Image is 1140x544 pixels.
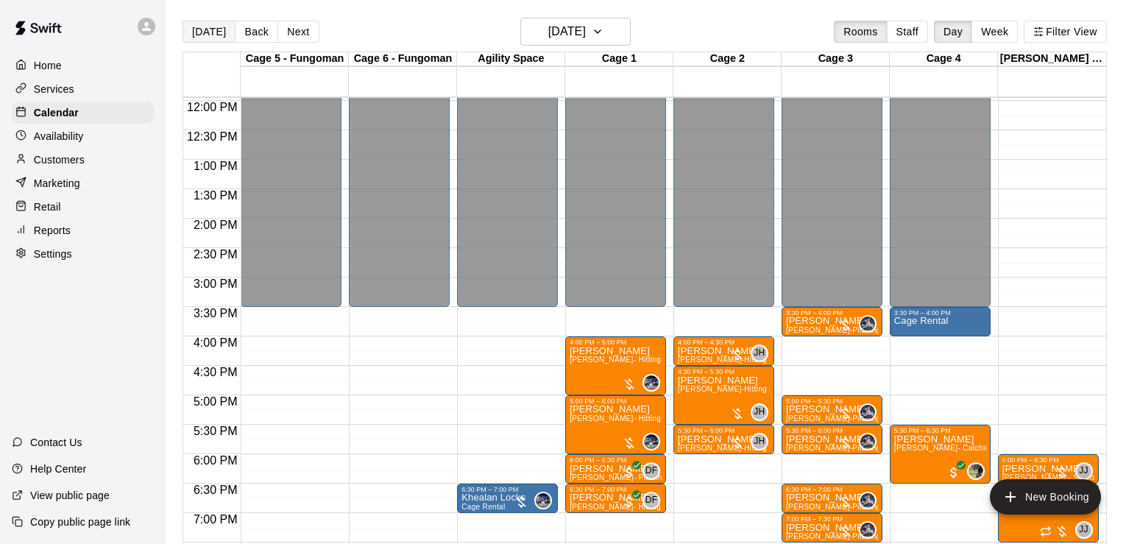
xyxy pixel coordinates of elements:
[12,125,154,147] a: Availability
[1075,521,1093,539] div: Josh Jones
[648,433,660,451] span: Dalton Pyzer
[34,176,80,191] p: Marketing
[12,219,154,241] a: Reports
[12,172,154,194] a: Marketing
[786,398,878,405] div: 5:00 PM – 5:30 PM
[457,52,565,66] div: Agility Space
[859,315,877,333] div: Jake Buchanan
[865,492,877,509] span: Jake Buchanan
[648,374,660,392] span: Dalton Pyzer
[757,403,768,421] span: Jeremy Hazelbaker
[461,486,553,493] div: 6:30 PM – 7:00 PM
[894,444,1025,452] span: [PERSON_NAME]- Catching (60 min)
[190,219,241,231] span: 2:00 PM
[190,307,241,319] span: 3:30 PM
[860,405,875,420] img: Jake Buchanan
[971,21,1018,43] button: Week
[190,189,241,202] span: 1:30 PM
[12,102,154,124] a: Calendar
[12,196,154,218] a: Retail
[754,405,765,420] span: JH
[969,464,983,478] img: Josh Trudeau
[644,375,659,390] img: Dalton Pyzer
[642,374,660,392] div: Dalton Pyzer
[30,462,86,476] p: Help Center
[565,454,666,484] div: 6:00 PM – 6:30 PM: Jacob Sexton
[860,434,875,449] img: Jake Buchanan
[678,368,770,375] div: 4:30 PM – 5:30 PM
[12,54,154,77] div: Home
[865,521,877,539] span: Jake Buchanan
[1081,521,1093,539] span: Josh Jones
[190,454,241,467] span: 6:00 PM
[1075,462,1093,480] div: Josh Jones
[1081,462,1093,480] span: Josh Jones
[782,425,882,454] div: 5:30 PM – 6:00 PM: Brayden Johnson
[34,129,84,144] p: Availability
[34,82,74,96] p: Services
[1024,21,1106,43] button: Filter View
[34,152,85,167] p: Customers
[973,462,985,480] span: Josh Trudeau
[190,425,241,437] span: 5:30 PM
[565,52,673,66] div: Cage 1
[859,521,877,539] div: Jake Buchanan
[782,52,890,66] div: Cage 3
[570,356,692,364] span: [PERSON_NAME]- Hitting (60 Min)
[520,18,631,46] button: [DATE]
[967,462,985,480] div: Josh Trudeau
[190,484,241,496] span: 6:30 PM
[34,247,72,261] p: Settings
[782,307,882,336] div: 3:30 PM – 4:00 PM: Chase MIchalec
[865,403,877,421] span: Jake Buchanan
[642,433,660,451] div: Dalton Pyzer
[782,395,882,425] div: 5:00 PM – 5:30 PM: felix osman
[782,513,882,543] div: 7:00 PM – 7:30 PM: Kohen Murray
[12,78,154,100] a: Services
[859,433,877,451] div: Jake Buchanan
[570,473,698,481] span: [PERSON_NAME]- Pitching (30 Min)
[678,356,798,364] span: [PERSON_NAME]-Hitting (30 min)
[570,456,662,464] div: 6:00 PM – 6:30 PM
[786,486,878,493] div: 6:30 PM – 7:00 PM
[782,484,882,513] div: 6:30 PM – 7:00 PM: Brody Kincanon
[648,462,660,480] span: David Flores
[190,366,241,378] span: 4:30 PM
[645,493,658,508] span: DF
[678,444,798,452] span: [PERSON_NAME]-Hitting (30 min)
[673,425,774,454] div: 5:30 PM – 6:00 PM: Mason Tranel
[642,492,660,509] div: David Flores
[570,486,662,493] div: 6:30 PM – 7:00 PM
[890,307,991,336] div: 3:30 PM – 4:00 PM: Cage Rental
[565,336,666,395] div: 4:00 PM – 5:00 PM: Aiden Rogan
[1040,526,1052,537] span: Recurring event
[786,515,878,523] div: 7:00 PM – 7:30 PM
[673,336,774,366] div: 4:00 PM – 4:30 PM: felix osman
[894,427,986,434] div: 5:30 PM – 6:30 PM
[12,149,154,171] div: Customers
[751,403,768,421] div: Jeremy Hazelbaker
[865,315,877,333] span: Jake Buchanan
[894,309,986,317] div: 3:30 PM – 4:00 PM
[786,503,912,511] span: [PERSON_NAME]-Pitching (30 min)
[190,513,241,526] span: 7:00 PM
[786,309,878,317] div: 3:30 PM – 4:00 PM
[751,345,768,362] div: Jeremy Hazelbaker
[190,336,241,349] span: 4:00 PM
[673,52,782,66] div: Cage 2
[757,433,768,451] span: Jeremy Hazelbaker
[1002,456,1094,464] div: 6:00 PM – 6:30 PM
[570,398,662,405] div: 5:00 PM – 6:00 PM
[859,492,877,509] div: Jake Buchanan
[860,493,875,508] img: Jake Buchanan
[34,199,61,214] p: Retail
[183,130,241,143] span: 12:30 PM
[754,434,765,449] span: JH
[998,52,1106,66] div: [PERSON_NAME] - Agility
[890,52,998,66] div: Cage 4
[235,21,278,43] button: Back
